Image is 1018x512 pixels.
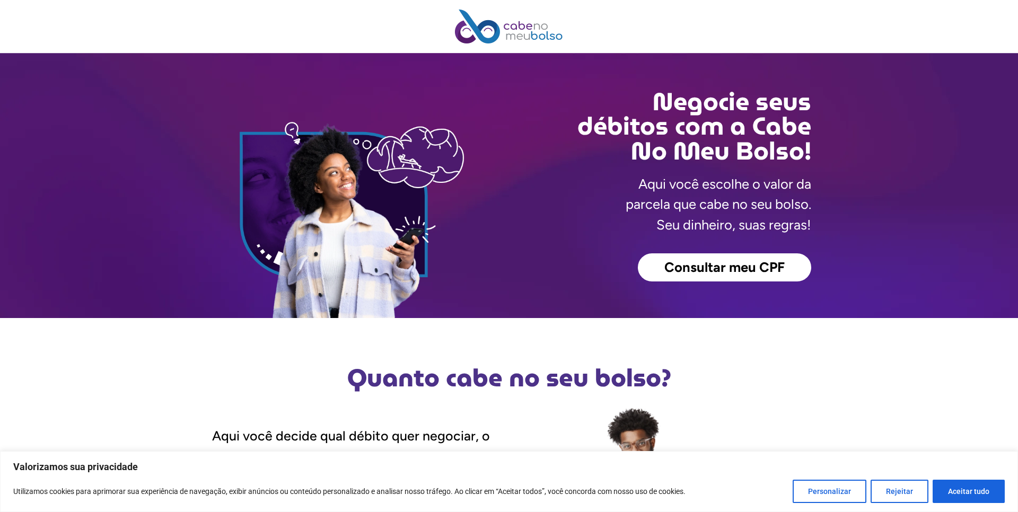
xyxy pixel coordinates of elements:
button: Personalizar [793,480,866,503]
img: Cabe no Meu Bolso [455,10,563,43]
p: Aqui você escolhe o valor da parcela que cabe no seu bolso. Seu dinheiro, suas regras! [626,174,811,235]
p: Valorizamos sua privacidade [13,461,1005,473]
button: Aceitar tudo [933,480,1005,503]
p: Aqui você decide qual débito quer negociar, o valor da parcela que cabe no seu bolso e a melhor d... [212,426,509,486]
p: Utilizamos cookies para aprimorar sua experiência de navegação, exibir anúncios ou conteúdo perso... [13,485,686,498]
a: Consultar meu CPF [638,253,811,282]
span: Consultar meu CPF [664,261,785,275]
button: Rejeitar [871,480,928,503]
h2: Quanto cabe no seu bolso? [207,366,811,390]
h2: Negocie seus débitos com a Cabe No Meu Bolso! [509,90,811,163]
